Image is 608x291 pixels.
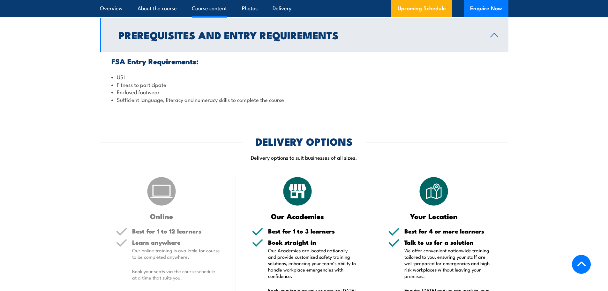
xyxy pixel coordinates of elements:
[111,96,497,103] li: Sufficient language, literacy and numeracy skills to complete the course
[111,57,497,65] h3: FSA Entry Requirements:
[132,239,220,245] h5: Learn anywhere
[404,239,492,245] h5: Talk to us for a solution
[388,212,480,220] h3: Your Location
[132,268,220,281] p: Book your seats via the course schedule at a time that suits you.
[111,73,497,80] li: USI
[111,81,497,88] li: Fitness to participate
[132,247,220,260] p: Our online training is available for course to be completed anywhere.
[118,30,480,39] h2: Prerequisites and Entry Requirements
[100,18,508,52] a: Prerequisites and Entry Requirements
[100,154,508,161] p: Delivery options to suit businesses of all sizes.
[111,88,497,96] li: Enclosed footwear
[132,228,220,234] h5: Best for 1 to 12 learners
[268,239,356,245] h5: Book straight in
[256,137,353,146] h2: DELIVERY OPTIONS
[268,228,356,234] h5: Best for 1 to 3 learners
[252,212,343,220] h3: Our Academies
[404,247,492,279] p: We offer convenient nationwide training tailored to you, ensuring your staff are well-prepared fo...
[268,247,356,279] p: Our Academies are located nationally and provide customised safety training solutions, enhancing ...
[404,228,492,234] h5: Best for 4 or more learners
[116,212,207,220] h3: Online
